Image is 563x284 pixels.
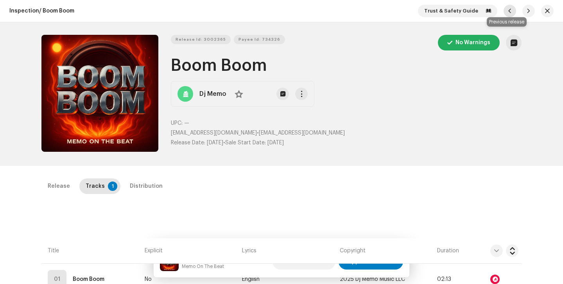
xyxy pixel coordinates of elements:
[238,32,280,47] span: Payee Id: 734326
[171,57,522,75] h1: Boom Boom
[437,247,459,255] span: Duration
[130,178,163,194] div: Distribution
[171,140,205,146] span: Release Date:
[207,140,223,146] span: [DATE]
[171,140,225,146] span: •
[171,35,231,44] button: Release Id: 3002365
[171,120,183,126] span: UPC:
[242,277,260,282] span: English
[437,277,451,282] span: 02:13
[259,130,345,136] span: [EMAIL_ADDRESS][DOMAIN_NAME]
[340,277,405,282] span: 2025 Dj Memo Music LLC
[145,277,152,282] span: No
[225,140,266,146] span: Sale Start Date:
[176,32,226,47] span: Release Id: 3002365
[171,130,257,136] span: [EMAIL_ADDRESS][DOMAIN_NAME]
[267,140,284,146] span: [DATE]
[199,89,226,99] strong: Dj Memo
[234,35,285,44] button: Payee Id: 734326
[182,262,224,270] small: Boom Boom
[242,247,256,255] span: Lyrics
[145,247,163,255] span: Explicit
[171,129,522,137] p: •
[184,120,189,126] span: —
[340,247,366,255] span: Copyright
